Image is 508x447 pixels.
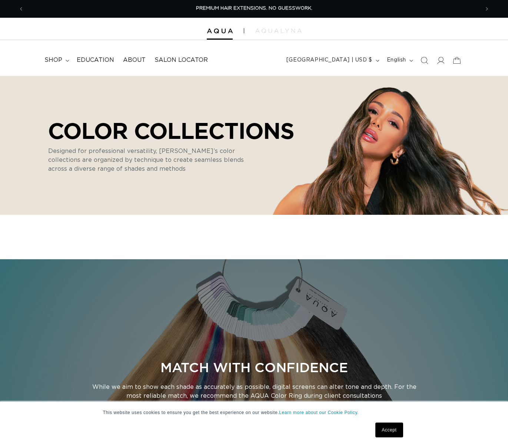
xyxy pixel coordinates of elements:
a: Salon Locator [150,52,212,69]
span: [GEOGRAPHIC_DATA] | USD $ [286,56,372,64]
span: English [387,56,406,64]
span: Salon Locator [155,56,208,64]
a: About [119,52,150,69]
span: About [123,56,146,64]
a: Education [72,52,119,69]
summary: Search [416,52,432,69]
span: shop [44,56,62,64]
p: COLOR COLLECTIONS [48,118,294,143]
span: Education [77,56,114,64]
p: While we aim to show each shade as accurately as possible, digital screens can alter tone and dep... [89,383,419,401]
button: [GEOGRAPHIC_DATA] | USD $ [282,53,382,67]
p: MATCH WITH CONFIDENCE [89,359,419,375]
a: Accept [375,423,403,437]
p: This website uses cookies to ensure you get the best experience on our website. [103,409,405,416]
img: Aqua Hair Extensions [207,29,233,34]
button: Previous announcement [13,2,29,16]
span: PREMIUM HAIR EXTENSIONS. NO GUESSWORK. [196,6,312,11]
a: Learn more about our Cookie Policy. [279,410,359,415]
p: Designed for professional versatility, [PERSON_NAME]’s color collections are organized by techniq... [48,147,263,173]
button: Next announcement [479,2,495,16]
summary: shop [40,52,72,69]
img: aqualyna.com [255,29,302,33]
button: English [382,53,416,67]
